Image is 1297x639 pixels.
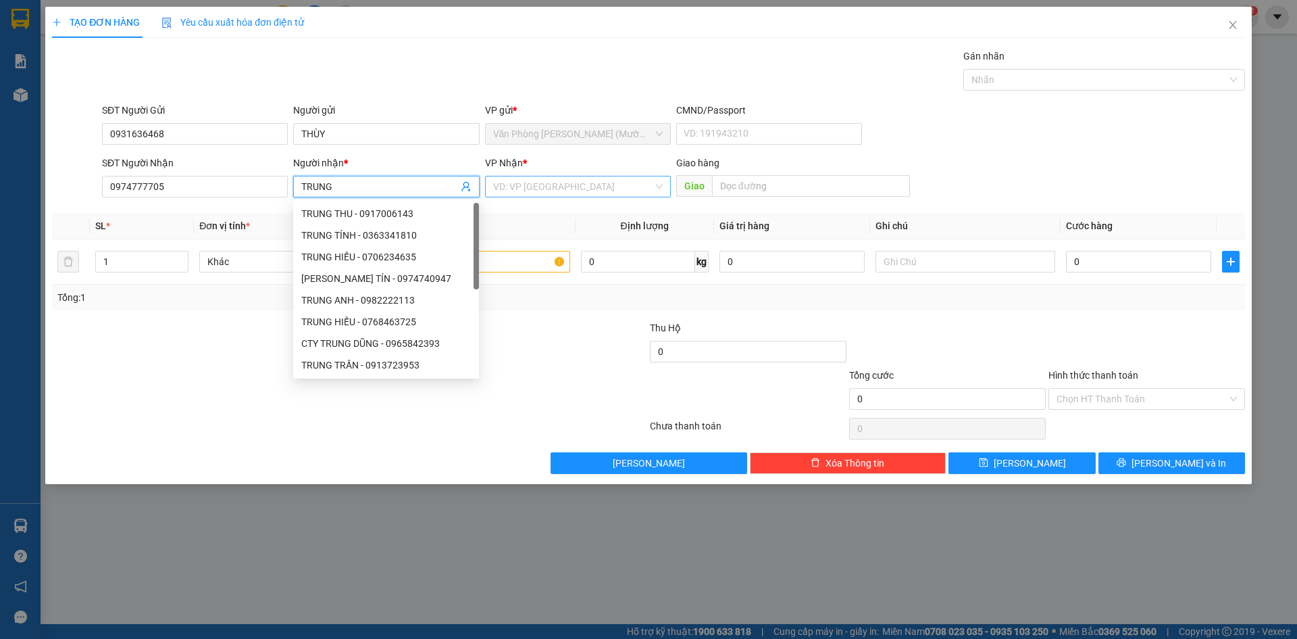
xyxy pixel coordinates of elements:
[613,456,685,471] span: [PERSON_NAME]
[390,251,569,273] input: VD: Bàn, Ghế
[301,250,471,264] div: TRUNG HIẾU - 0706234635
[293,103,479,118] div: Người gửi
[948,452,1095,474] button: save[PERSON_NAME]
[1048,370,1138,381] label: Hình thức thanh toán
[849,370,894,381] span: Tổng cước
[293,203,479,224] div: TRUNG THU - 0917006143
[161,18,172,28] img: icon
[102,103,288,118] div: SĐT Người Gửi
[301,293,471,308] div: TRUNG ANH - 0982222113
[293,224,479,246] div: TRUNG TÍNH - 0363341810
[1222,251,1240,273] button: plus
[161,17,304,28] span: Yêu cầu xuất hóa đơn điện tử
[621,220,669,231] span: Định lượng
[57,251,79,273] button: delete
[301,271,471,286] div: [PERSON_NAME] TÍN - 0974740947
[648,419,848,442] div: Chưa thanh toán
[979,458,988,469] span: save
[712,175,910,197] input: Dọc đường
[199,220,250,231] span: Đơn vị tính
[293,354,479,376] div: TRUNG TRẦN - 0913723953
[301,336,471,351] div: CTY TRUNG DŨNG - 0965842393
[870,213,1061,239] th: Ghi chú
[650,323,681,333] span: Thu Hộ
[676,158,719,168] span: Giao hàng
[17,17,84,85] img: logo.jpg
[695,251,709,273] span: kg
[719,220,769,231] span: Giá trị hàng
[750,452,946,474] button: deleteXóa Thông tin
[52,18,61,27] span: plus
[676,175,712,197] span: Giao
[461,181,472,192] span: user-add
[293,333,479,354] div: CTY TRUNG DŨNG - 0965842393
[485,158,523,168] span: VP Nhận
[293,289,479,311] div: TRUNG ANH - 0982222113
[825,456,884,471] span: Xóa Thông tin
[485,103,671,118] div: VP gửi
[102,156,288,170] div: SĐT Người Nhận
[207,252,371,272] span: Khác
[1227,20,1238,30] span: close
[301,228,471,243] div: TRUNG TÍNH - 0363341810
[994,456,1066,471] span: [PERSON_NAME]
[147,17,179,49] img: logo.jpg
[113,51,186,62] b: [DOMAIN_NAME]
[676,103,862,118] div: CMND/Passport
[1098,452,1245,474] button: printer[PERSON_NAME] và In
[293,246,479,268] div: TRUNG HIẾU - 0706234635
[719,251,865,273] input: 0
[17,87,76,151] b: [PERSON_NAME]
[293,311,479,333] div: TRUNG HIẾU - 0768463725
[87,20,130,107] b: BIÊN NHẬN GỬI HÀNG
[493,124,663,144] span: Văn Phòng Trần Phú (Mường Thanh)
[301,358,471,373] div: TRUNG TRẦN - 0913723953
[963,51,1004,62] label: Gán nhãn
[1214,7,1252,45] button: Close
[57,290,501,305] div: Tổng: 1
[551,452,747,474] button: [PERSON_NAME]
[95,220,106,231] span: SL
[301,206,471,221] div: TRUNG THU - 0917006143
[811,458,820,469] span: delete
[52,17,140,28] span: TẠO ĐƠN HÀNG
[1223,256,1239,267] span: plus
[113,64,186,81] li: (c) 2017
[301,314,471,329] div: TRUNG HIẾU - 0768463725
[1066,220,1113,231] span: Cước hàng
[875,251,1055,273] input: Ghi Chú
[1117,458,1126,469] span: printer
[293,156,479,170] div: Người nhận
[1131,456,1226,471] span: [PERSON_NAME] và In
[293,268,479,289] div: VÕ THÀNH TRUNG TÍN - 0974740947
